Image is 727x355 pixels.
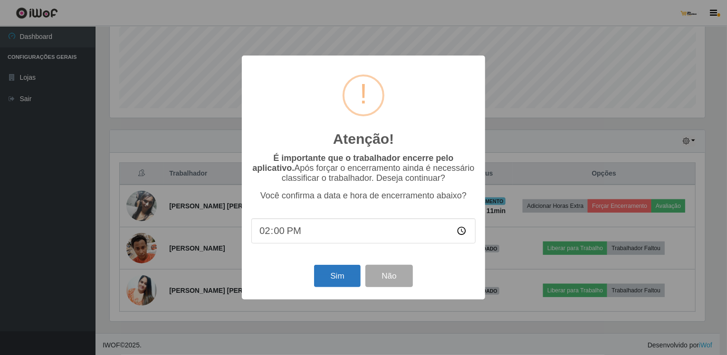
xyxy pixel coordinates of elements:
p: Você confirma a data e hora de encerramento abaixo? [251,191,476,201]
button: Não [365,265,412,287]
p: Após forçar o encerramento ainda é necessário classificar o trabalhador. Deseja continuar? [251,153,476,183]
b: É importante que o trabalhador encerre pelo aplicativo. [252,153,453,173]
h2: Atenção! [333,131,394,148]
button: Sim [314,265,360,287]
